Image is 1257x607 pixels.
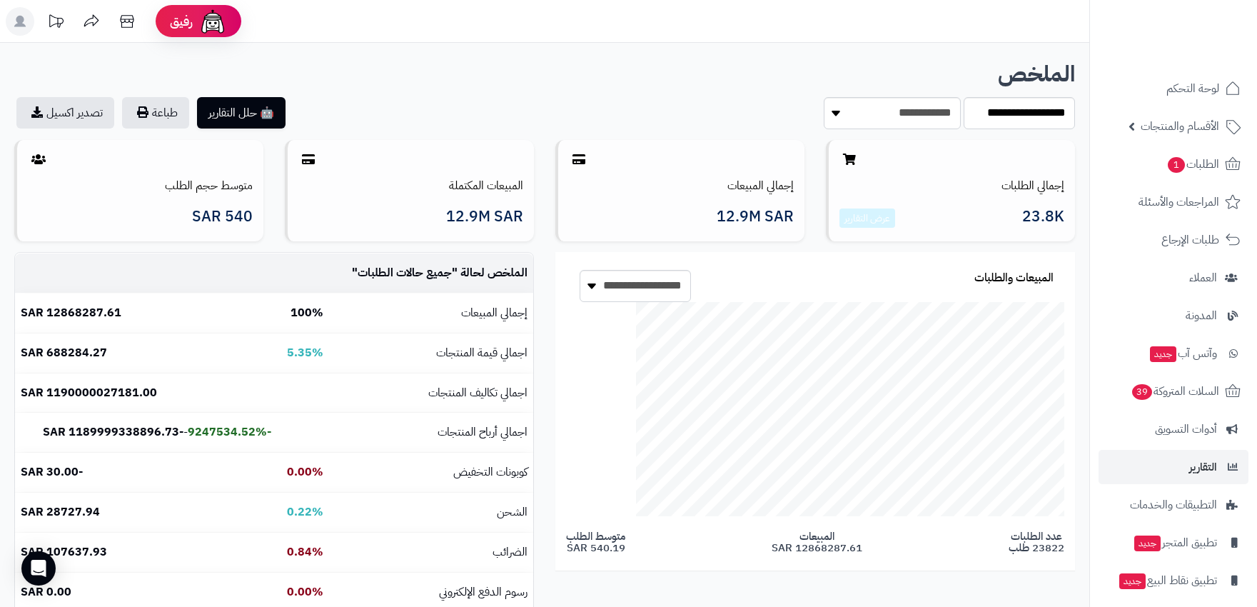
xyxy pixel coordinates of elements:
[1099,374,1248,408] a: السلات المتروكة39
[1099,488,1248,522] a: التطبيقات والخدمات
[192,209,253,225] span: 540 SAR
[329,333,533,373] td: اجمالي قيمة المنتجات
[1149,343,1217,363] span: وآتس آب
[1189,457,1217,477] span: التقارير
[1099,412,1248,446] a: أدوات التسويق
[1001,177,1064,194] a: إجمالي الطلبات
[1160,27,1243,57] img: logo-2.png
[21,551,56,586] div: Open Intercom Messenger
[1133,533,1217,553] span: تطبيق المتجر
[1189,268,1217,288] span: العملاء
[43,423,183,441] b: -1189999338896.73 SAR
[1161,230,1219,250] span: طلبات الإرجاع
[1099,185,1248,219] a: المراجعات والأسئلة
[844,211,890,226] a: عرض التقارير
[15,413,277,452] td: -
[16,97,114,129] a: تصدير اكسيل
[1099,526,1248,560] a: تطبيق المتجرجديد
[1155,419,1217,439] span: أدوات التسويق
[974,272,1054,285] h3: المبيعات والطلبات
[21,304,121,321] b: 12868287.61 SAR
[998,57,1075,91] b: الملخص
[1119,573,1146,589] span: جديد
[1131,381,1219,401] span: السلات المتروكة
[772,531,862,554] span: المبيعات 12868287.61 SAR
[21,503,100,521] b: 28727.94 SAR
[1022,209,1064,229] span: 23.8K
[38,7,74,39] a: تحديثات المنصة
[1099,71,1248,106] a: لوحة التحكم
[1118,571,1217,591] span: تطبيق نقاط البيع
[197,97,286,129] button: 🤖 حلل التقارير
[1141,116,1219,136] span: الأقسام والمنتجات
[1099,299,1248,333] a: المدونة
[727,177,794,194] a: إجمالي المبيعات
[1099,336,1248,371] a: وآتس آبجديد
[198,7,227,36] img: ai-face.png
[1134,536,1161,551] span: جديد
[1139,192,1219,212] span: المراجعات والأسئلة
[170,13,193,30] span: رفيق
[1166,154,1219,174] span: الطلبات
[165,177,253,194] a: متوسط حجم الطلب
[21,344,107,361] b: 688284.27 SAR
[21,583,71,601] b: 0.00 SAR
[329,413,533,452] td: اجمالي أرباح المنتجات
[291,304,323,321] b: 100%
[566,531,625,554] span: متوسط الطلب 540.19 SAR
[287,583,323,601] b: 0.00%
[329,453,533,492] td: كوبونات التخفيض
[287,463,323,481] b: 0.00%
[446,209,523,225] span: 12.9M SAR
[1099,563,1248,598] a: تطبيق نقاط البيعجديد
[329,533,533,572] td: الضرائب
[1099,261,1248,295] a: العملاء
[329,493,533,532] td: الشحن
[329,254,533,293] td: الملخص لحالة " "
[1009,531,1064,554] span: عدد الطلبات 23822 طلب
[1099,147,1248,181] a: الطلبات1
[1150,346,1176,362] span: جديد
[329,294,533,333] td: إجمالي المبيعات
[287,503,323,521] b: 0.22%
[717,209,794,225] span: 12.9M SAR
[1186,306,1217,326] span: المدونة
[21,463,83,481] b: -30.00 SAR
[329,373,533,413] td: اجمالي تكاليف المنتجات
[287,344,323,361] b: 5.35%
[358,264,452,281] span: جميع حالات الطلبات
[188,423,271,441] b: -9247534.52%
[1166,79,1219,99] span: لوحة التحكم
[21,543,107,561] b: 107637.93 SAR
[1167,156,1185,173] span: 1
[1099,223,1248,257] a: طلبات الإرجاع
[1099,450,1248,484] a: التقارير
[1131,383,1153,400] span: 39
[287,543,323,561] b: 0.84%
[122,97,189,129] button: طباعة
[21,384,157,401] b: 1190000027181.00 SAR
[1130,495,1217,515] span: التطبيقات والخدمات
[449,177,523,194] a: المبيعات المكتملة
